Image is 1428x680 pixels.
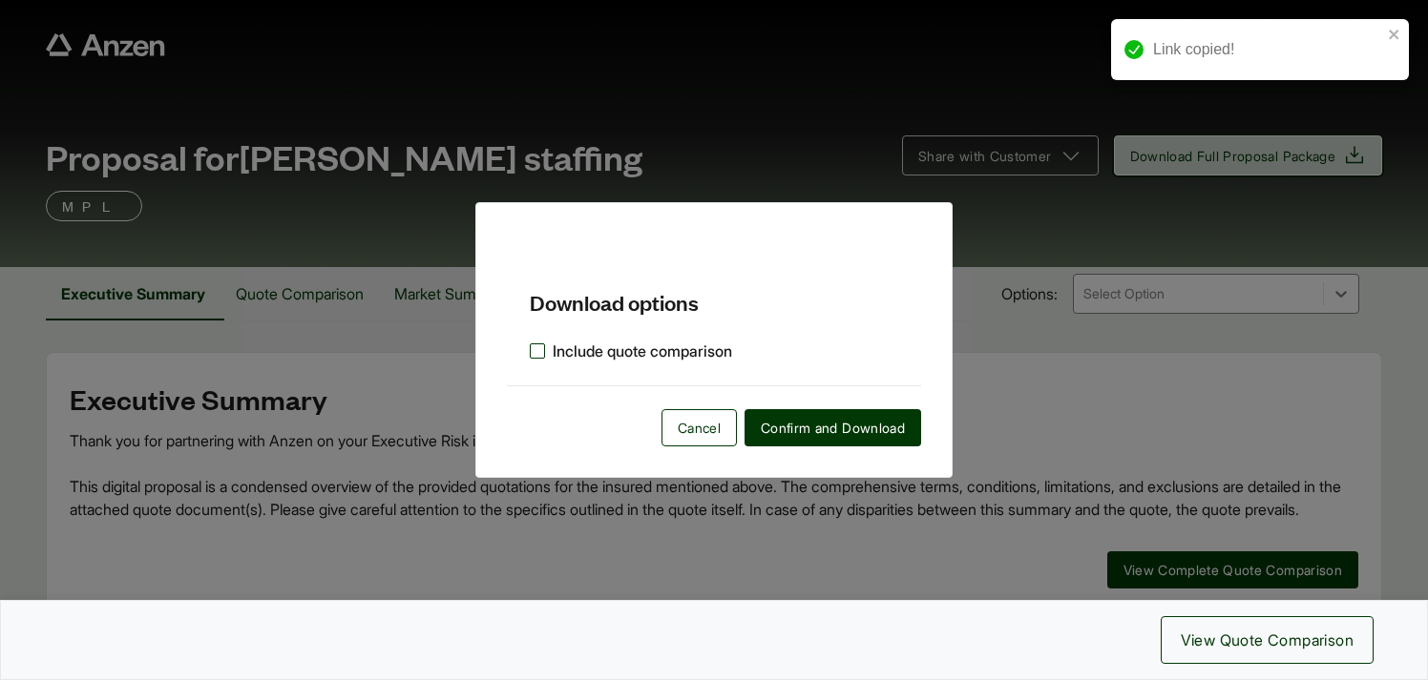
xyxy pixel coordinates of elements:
button: close [1388,27,1401,42]
label: Include quote comparison [530,340,732,362]
span: Confirm and Download [761,418,905,438]
span: Cancel [678,418,721,438]
div: Link copied! [1153,38,1382,61]
span: View Quote Comparison [1181,628,1354,651]
button: Confirm and Download [745,409,921,446]
button: Cancel [661,409,737,446]
h5: Download options [507,257,921,317]
button: View Quote Comparison [1161,616,1374,664]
